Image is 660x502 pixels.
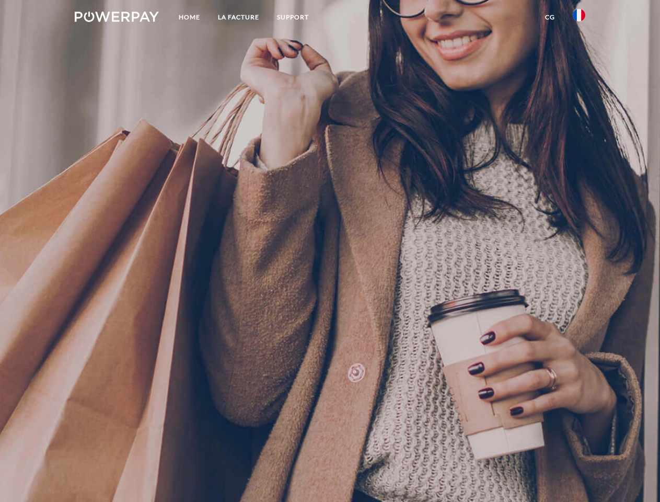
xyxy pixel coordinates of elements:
[75,12,159,22] img: logo-powerpay-white.svg
[573,9,585,21] img: fr
[536,8,564,27] a: CG
[268,8,318,27] a: Support
[170,8,209,27] a: Home
[209,8,268,27] a: LA FACTURE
